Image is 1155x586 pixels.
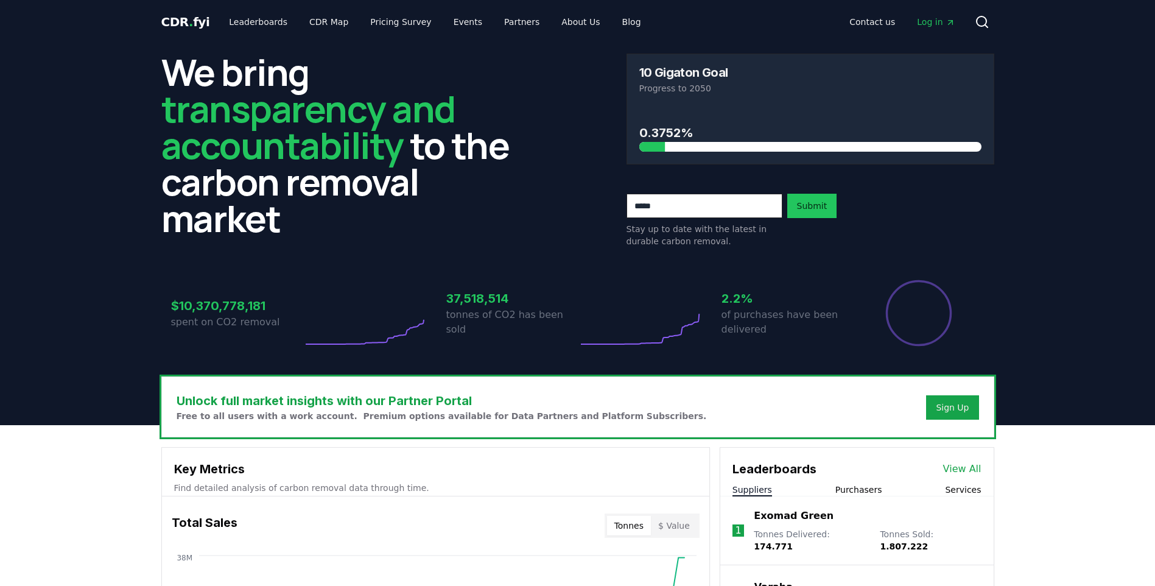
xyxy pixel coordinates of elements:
button: Suppliers [732,484,772,496]
h3: Leaderboards [732,460,816,478]
a: Log in [907,11,964,33]
a: Leaderboards [219,11,297,33]
p: Stay up to date with the latest in durable carbon removal. [627,223,782,247]
p: Tonnes Delivered : [754,528,868,552]
p: of purchases have been delivered [721,308,853,337]
p: Find detailed analysis of carbon removal data through time. [174,482,697,494]
a: Contact us [840,11,905,33]
button: Sign Up [926,395,978,420]
p: Tonnes Sold : [880,528,981,552]
h3: 37,518,514 [446,289,578,308]
a: Blog [613,11,651,33]
h3: Total Sales [172,514,237,538]
h3: $10,370,778,181 [171,297,303,315]
h3: 10 Gigaton Goal [639,66,728,79]
a: CDR.fyi [161,13,210,30]
a: Pricing Survey [360,11,441,33]
nav: Main [840,11,964,33]
h2: We bring to the carbon removal market [161,54,529,236]
button: Submit [787,194,837,218]
a: View All [943,462,981,476]
span: . [189,15,193,29]
span: transparency and accountability [161,83,455,170]
p: tonnes of CO2 has been sold [446,308,578,337]
a: About Us [552,11,609,33]
button: Purchasers [835,484,882,496]
span: 1.807.222 [880,542,928,551]
button: $ Value [651,516,697,535]
button: Tonnes [607,516,651,535]
nav: Main [219,11,650,33]
a: Sign Up [936,401,969,414]
a: Exomad Green [754,509,834,523]
span: Log in [917,16,955,28]
a: CDR Map [300,11,358,33]
a: Events [444,11,492,33]
span: CDR fyi [161,15,210,29]
span: 174.771 [754,542,793,551]
button: Services [945,484,981,496]
p: Free to all users with a work account. Premium options available for Data Partners and Platform S... [177,410,707,422]
p: 1 [735,523,741,538]
h3: 2.2% [721,289,853,308]
h3: Key Metrics [174,460,697,478]
h3: Unlock full market insights with our Partner Portal [177,392,707,410]
p: Progress to 2050 [639,82,981,94]
a: Partners [494,11,549,33]
tspan: 38M [177,554,192,562]
div: Percentage of sales delivered [885,279,953,347]
p: spent on CO2 removal [171,315,303,330]
h3: 0.3752% [639,124,981,142]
